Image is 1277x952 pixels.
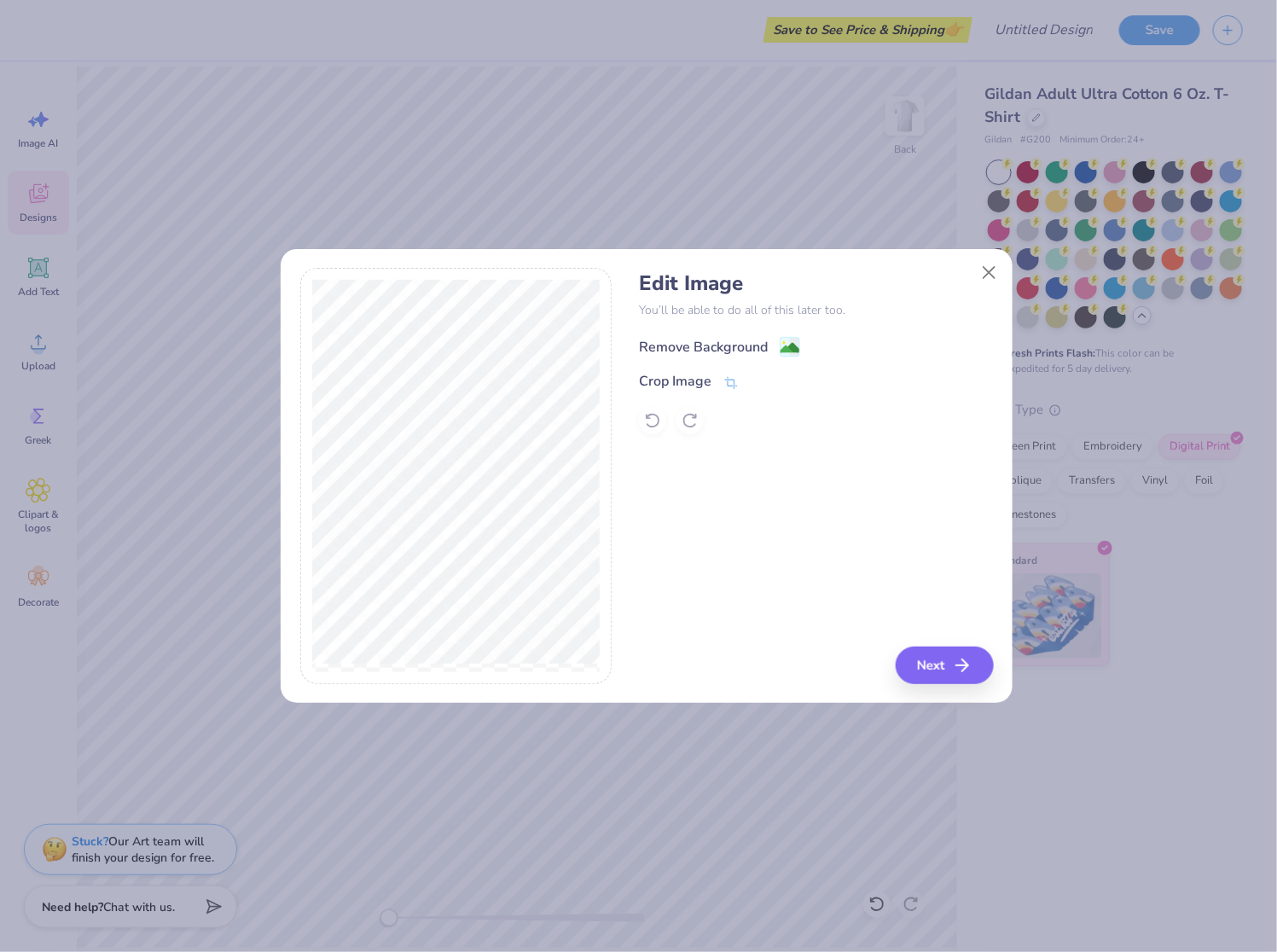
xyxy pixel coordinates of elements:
div: Remove Background [639,337,768,357]
button: Close [973,256,1006,288]
p: You’ll be able to do all of this later too. [639,301,993,319]
div: Crop Image [639,371,711,392]
button: Next [896,647,994,684]
h4: Edit Image [639,271,993,296]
